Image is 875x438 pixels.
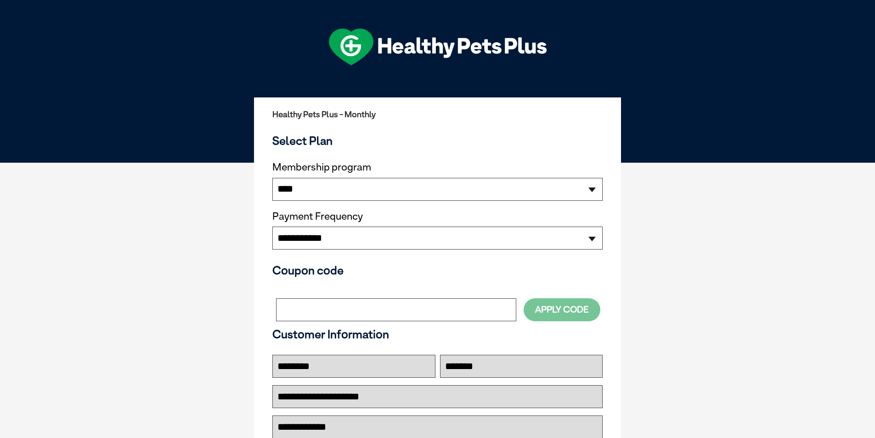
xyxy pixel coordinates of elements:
button: Apply Code [524,298,600,321]
label: Payment Frequency [272,210,363,222]
h3: Coupon code [272,263,603,277]
label: Membership program [272,161,603,173]
h3: Select Plan [272,134,603,148]
img: hpp-logo-landscape-green-white.png [329,28,547,65]
h2: Healthy Pets Plus - Monthly [272,110,603,119]
h3: Customer Information [272,327,603,341]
